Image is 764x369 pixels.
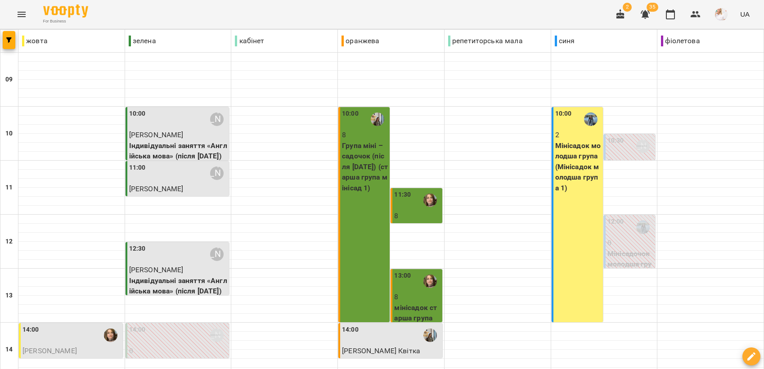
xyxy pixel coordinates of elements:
span: [PERSON_NAME] [129,184,184,193]
p: зелена [129,36,156,46]
span: For Business [43,18,88,24]
div: Софія Паславська [210,166,224,180]
p: Індив. розвиваюче заняття [342,356,440,367]
label: 10:00 [342,109,359,119]
img: Гарасим Ольга Богданівна [636,220,650,234]
p: 0 [607,157,653,167]
label: 11:30 [394,190,411,200]
div: Софія Паславська [210,112,224,126]
img: Безкоровайна Ольга Григорівна [104,328,117,342]
p: 2 [555,130,601,140]
label: 10:30 [607,136,624,146]
label: 14:00 [129,325,146,335]
img: Німців Ксенія Петрівна [423,328,437,342]
span: [PERSON_NAME] [22,346,77,355]
label: 11:00 [129,163,146,173]
h6: 11 [5,183,13,193]
span: [PERSON_NAME] Квітка [342,346,420,355]
span: 35 [647,3,658,12]
div: Софія Паславська [210,328,224,342]
label: 13:00 [394,271,411,281]
img: Німців Ксенія Петрівна [371,112,384,126]
p: репетиторська мала [448,36,523,46]
span: UA [740,9,750,19]
div: Софія Паславська [636,139,650,153]
p: Мінісадочок молодша група - прогулянка (Мінісадок молодша група 1) [607,248,653,312]
p: Індивідуальні заняття «Англійська мова» (після [DATE]) [129,275,228,297]
img: Гарасим Ольга Богданівна [584,112,598,126]
p: синя [555,36,575,46]
p: мінісадок старша група -прогулянка (старша група мінісад 1) [394,302,440,355]
label: 14:00 [22,325,39,335]
button: UA [737,6,753,22]
span: 2 [623,3,632,12]
p: Індивідуальні заняття «Англійська мова» (після [DATE]) [129,194,228,216]
p: 8 [342,130,388,140]
label: 14:00 [342,325,359,335]
h6: 09 [5,75,13,85]
p: 0 [607,238,653,248]
h6: 12 [5,237,13,247]
label: 12:00 [607,217,624,227]
label: 10:00 [129,109,146,119]
p: Індивідуальні заняття «Англійська мова» (після [DATE]) [129,140,228,162]
p: кабінет [235,36,264,46]
p: Індив. розвиваюче заняття [22,356,121,367]
p: Мінісадок молодша група (Мінісадок молодша група 1) [555,140,601,193]
p: Музичне заняття (мінісад) (старша група мінісад 1) [394,221,440,274]
button: Menu [11,4,32,25]
label: 12:30 [129,244,146,254]
img: Voopty Logo [43,4,88,18]
p: 8 [394,292,440,302]
h6: 14 [5,345,13,355]
img: Безкоровайна Ольга Григорівна [423,274,437,288]
p: фіолетова [661,36,700,46]
span: [PERSON_NAME] [129,130,184,139]
img: eae1df90f94753cb7588c731c894874c.jpg [715,8,728,21]
h6: 13 [5,291,13,301]
p: оранжева [342,36,379,46]
p: жовта [22,36,48,46]
p: Група міні – садочок (після [DATE]) (старша група мінісад 1) [342,140,388,193]
p: 0 [129,346,228,356]
label: 10:00 [555,109,572,119]
div: Софія Паславська [210,247,224,261]
p: 8 [394,211,440,221]
img: Безкоровайна Ольга Григорівна [423,193,437,207]
h6: 10 [5,129,13,139]
span: [PERSON_NAME] [129,265,184,274]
